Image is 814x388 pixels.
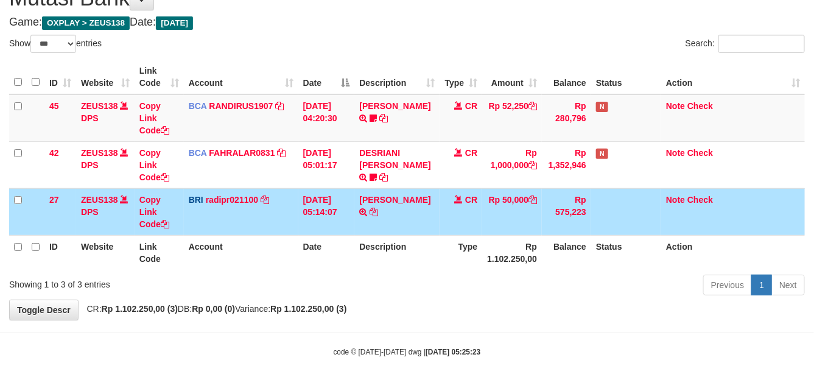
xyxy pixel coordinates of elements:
a: Next [771,275,805,295]
strong: Rp 1.102.250,00 (3) [102,304,178,314]
label: Show entries [9,35,102,53]
span: BCA [189,101,207,111]
th: Website: activate to sort column ascending [76,60,135,94]
a: [PERSON_NAME] [359,101,430,111]
a: Copy TENNY SETIAWAN to clipboard [379,113,388,123]
a: Note [666,195,685,205]
th: Action: activate to sort column ascending [661,60,805,94]
td: Rp 1,000,000 [482,141,542,188]
strong: Rp 0,00 (0) [192,304,235,314]
a: Copy radipr021100 to clipboard [261,195,269,205]
a: Copy RANDIRUS1907 to clipboard [275,101,284,111]
strong: Rp 1.102.250,00 (3) [270,304,346,314]
th: Description: activate to sort column ascending [354,60,440,94]
a: Note [666,148,685,158]
a: Toggle Descr [9,300,79,320]
a: FAHRALAR0831 [209,148,275,158]
a: ZEUS138 [81,195,118,205]
span: CR [465,195,477,205]
a: Copy Rp 1,000,000 to clipboard [528,160,537,170]
a: Copy Link Code [139,195,169,229]
a: Note [666,101,685,111]
a: 1 [751,275,772,295]
th: Type [440,235,482,270]
span: CR [465,148,477,158]
a: Check [687,148,713,158]
a: Copy Rp 52,250 to clipboard [528,101,537,111]
th: Account [184,235,298,270]
span: BCA [189,148,207,158]
span: [DATE] [156,16,193,30]
th: Rp 1.102.250,00 [482,235,542,270]
span: 42 [49,148,59,158]
select: Showentries [30,35,76,53]
td: Rp 575,223 [542,188,591,235]
div: Showing 1 to 3 of 3 entries [9,273,330,291]
th: ID [44,235,76,270]
th: Link Code [135,235,184,270]
span: CR: DB: Variance: [81,304,347,314]
th: ID: activate to sort column ascending [44,60,76,94]
a: Copy DESRIANI NATALIS T to clipboard [379,172,388,182]
a: ZEUS138 [81,148,118,158]
th: Status [591,235,661,270]
span: CR [465,101,477,111]
th: Balance [542,60,591,94]
td: Rp 50,000 [482,188,542,235]
th: Description [354,235,440,270]
td: [DATE] 05:14:07 [298,188,355,235]
a: Previous [703,275,752,295]
input: Search: [718,35,805,53]
span: Has Note [596,102,608,112]
td: DPS [76,94,135,142]
span: OXPLAY > ZEUS138 [42,16,130,30]
small: code © [DATE]-[DATE] dwg | [334,348,481,356]
span: BRI [189,195,203,205]
th: Date [298,235,355,270]
a: Copy FAHRALAR0831 to clipboard [278,148,286,158]
a: Copy DANA TEGARJALERPR to clipboard [370,207,378,217]
th: Website [76,235,135,270]
a: ZEUS138 [81,101,118,111]
span: 45 [49,101,59,111]
td: DPS [76,141,135,188]
th: Type: activate to sort column ascending [440,60,482,94]
strong: [DATE] 05:25:23 [426,348,480,356]
td: Rp 280,796 [542,94,591,142]
td: [DATE] 04:20:30 [298,94,355,142]
th: Date: activate to sort column descending [298,60,355,94]
a: Copy Link Code [139,101,169,135]
a: Check [687,101,713,111]
td: [DATE] 05:01:17 [298,141,355,188]
span: Has Note [596,149,608,159]
h4: Game: Date: [9,16,805,29]
td: Rp 52,250 [482,94,542,142]
a: Copy Link Code [139,148,169,182]
th: Link Code: activate to sort column ascending [135,60,184,94]
a: DESRIANI [PERSON_NAME] [359,148,430,170]
th: Status [591,60,661,94]
th: Balance [542,235,591,270]
td: Rp 1,352,946 [542,141,591,188]
a: Check [687,195,713,205]
td: DPS [76,188,135,235]
th: Amount: activate to sort column ascending [482,60,542,94]
a: radipr021100 [206,195,258,205]
th: Action [661,235,805,270]
th: Account: activate to sort column ascending [184,60,298,94]
a: RANDIRUS1907 [209,101,273,111]
a: Copy Rp 50,000 to clipboard [528,195,537,205]
label: Search: [686,35,805,53]
a: [PERSON_NAME] [359,195,430,205]
span: 27 [49,195,59,205]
